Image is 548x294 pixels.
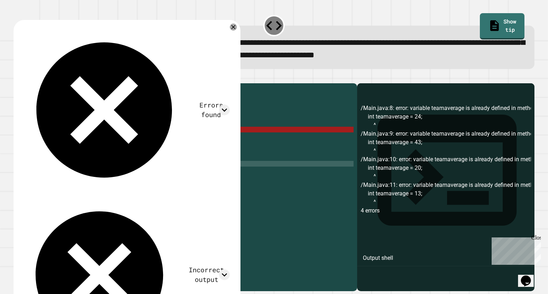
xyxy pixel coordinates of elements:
[480,13,525,40] a: Show tip
[361,104,531,292] div: /Main.java:8: error: variable teamaverage is already defined in method main(String[]) int teamave...
[518,266,541,287] iframe: chat widget
[489,235,541,265] iframe: chat widget
[183,265,229,285] div: Incorrect output
[3,3,49,45] div: Chat with us now!Close
[193,100,230,120] div: Errors found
